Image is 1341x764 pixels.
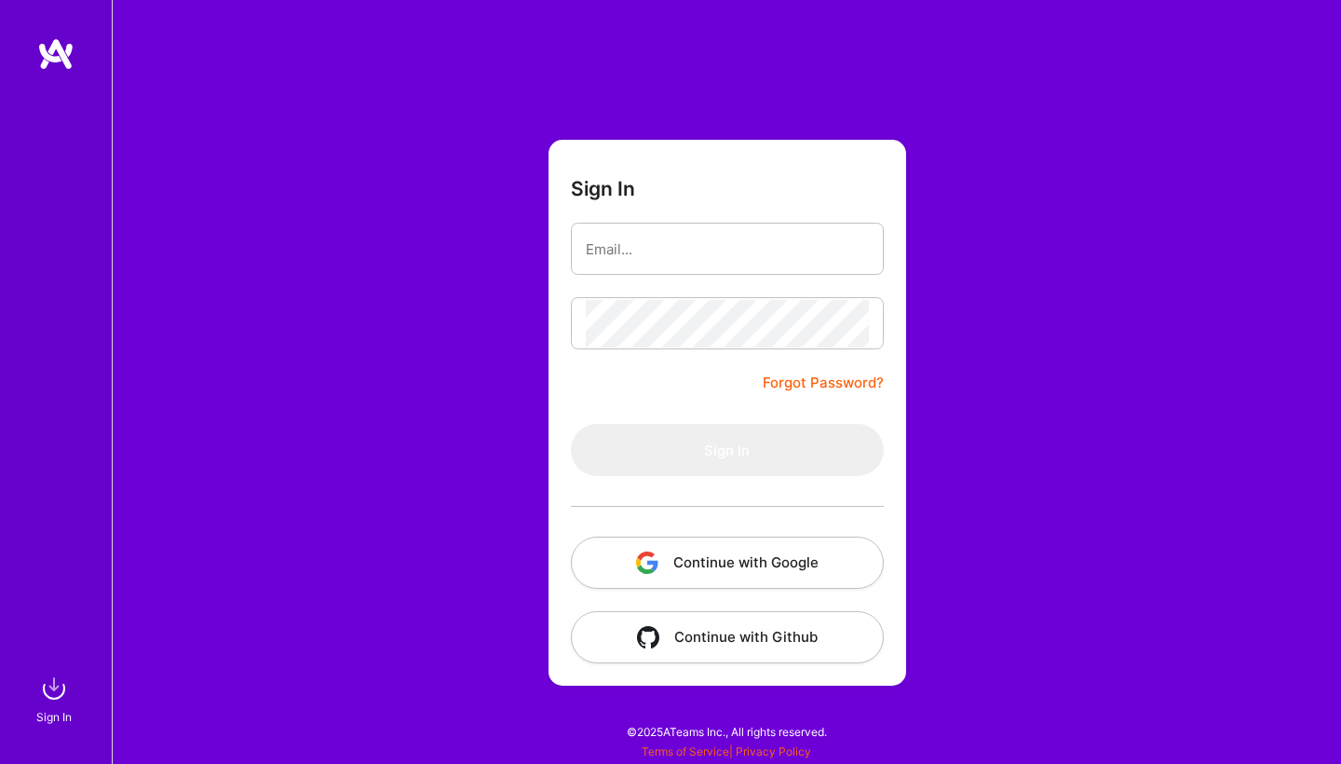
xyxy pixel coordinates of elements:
[36,707,72,727] div: Sign In
[736,744,811,758] a: Privacy Policy
[637,626,659,648] img: icon
[642,744,729,758] a: Terms of Service
[763,372,884,394] a: Forgot Password?
[636,552,658,574] img: icon
[571,537,884,589] button: Continue with Google
[586,225,869,273] input: Email...
[39,670,73,727] a: sign inSign In
[112,708,1341,755] div: © 2025 ATeams Inc., All rights reserved.
[571,177,635,200] h3: Sign In
[571,424,884,476] button: Sign In
[571,611,884,663] button: Continue with Github
[35,670,73,707] img: sign in
[642,744,811,758] span: |
[37,37,74,71] img: logo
